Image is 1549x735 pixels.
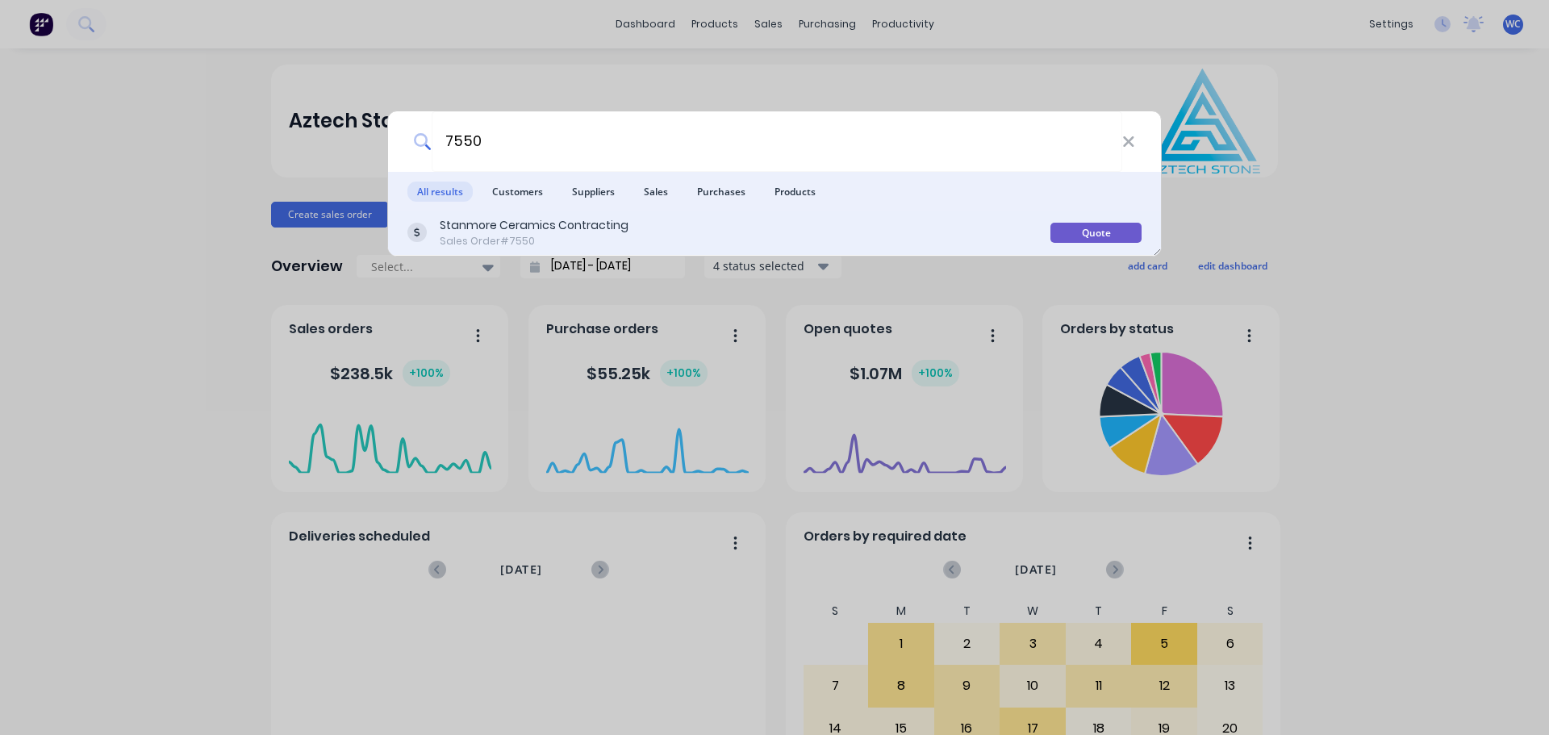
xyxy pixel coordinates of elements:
div: Sales Order #7550 [440,234,628,248]
span: Purchases [687,182,755,202]
span: Products [765,182,825,202]
span: All results [407,182,473,202]
div: Quote [1050,223,1142,243]
span: Customers [482,182,553,202]
span: Suppliers [562,182,624,202]
input: Start typing a customer or supplier name to create a new order... [432,111,1122,172]
div: Stanmore Ceramics Contracting [440,217,628,234]
span: Sales [634,182,678,202]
